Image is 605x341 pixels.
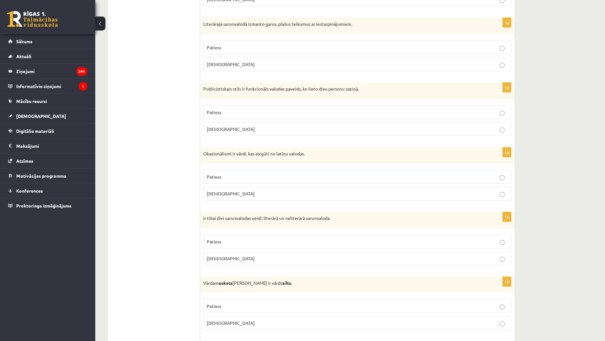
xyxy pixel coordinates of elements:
[500,257,505,262] input: [DEMOGRAPHIC_DATA]
[500,192,505,197] input: [DEMOGRAPHIC_DATA]
[16,38,32,44] span: Sākums
[500,321,505,326] input: [DEMOGRAPHIC_DATA]
[8,153,87,168] a: Atzīmes
[500,304,505,310] input: Patiess
[16,98,47,104] span: Mācību resursi
[16,113,66,119] span: [DEMOGRAPHIC_DATA]
[207,61,255,67] span: [DEMOGRAPHIC_DATA]
[16,158,33,164] span: Atzīmes
[16,79,87,93] legend: Informatīvie ziņojumi
[207,239,221,244] span: Patiess
[500,111,505,116] input: Patiess
[207,256,255,261] span: [DEMOGRAPHIC_DATA]
[8,79,87,93] a: Informatīvie ziņojumi1
[8,49,87,64] a: Aktuāli
[16,128,54,134] span: Digitālie materiāli
[207,174,221,180] span: Patiess
[8,94,87,108] a: Mācību resursi
[76,67,87,76] i: 241
[207,320,255,326] span: [DEMOGRAPHIC_DATA]
[207,109,221,115] span: Patiess
[79,82,87,91] i: 1
[500,63,505,68] input: [DEMOGRAPHIC_DATA]
[8,139,87,153] a: Maksājumi
[502,212,511,222] p: 1p
[8,109,87,123] a: [DEMOGRAPHIC_DATA]
[207,191,255,196] span: [DEMOGRAPHIC_DATA]
[502,147,511,157] p: 1p
[500,175,505,180] input: Patiess
[207,126,255,132] span: [DEMOGRAPHIC_DATA]
[16,203,71,208] span: Proktoringa izmēģinājums
[207,303,221,309] span: Patiess
[16,53,31,59] span: Aktuāli
[7,11,58,27] a: Rīgas 1. Tālmācības vidusskola
[282,280,291,286] strong: silts
[16,188,43,194] span: Konferences
[8,198,87,213] a: Proktoringa izmēģinājums
[203,215,480,222] p: Ir tikai divi sarunvalodas veidi: literārā un neliterārā sarunvaloda.
[8,124,87,138] a: Digitālie materiāli
[203,280,480,286] p: Vārdam [PERSON_NAME] ir vārds .
[502,276,511,287] p: 1p
[16,173,66,179] span: Motivācijas programma
[8,34,87,49] a: Sākums
[8,183,87,198] a: Konferences
[203,21,480,27] p: Literārajā sarunvalodā izmanto garus, plašus teikumus ar iestarpinājumiem.
[16,139,87,153] legend: Maksājumi
[16,64,87,78] legend: Ziņojumi
[218,280,232,286] strong: auksts
[500,240,505,245] input: Patiess
[203,86,480,92] p: Publicistiskais stils ir funkcionāls valodas paveids, ko lieto divu personu saziņā.
[203,151,480,157] p: Okazionālismi ir vārdi, kas aizgūti no latīņu valodas.
[500,46,505,51] input: Patiess
[502,17,511,28] p: 1p
[502,82,511,92] p: 1p
[8,64,87,78] a: Ziņojumi241
[500,127,505,133] input: [DEMOGRAPHIC_DATA]
[8,168,87,183] a: Motivācijas programma
[207,44,221,50] span: Patiess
